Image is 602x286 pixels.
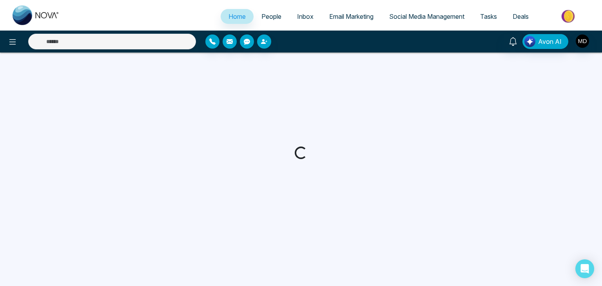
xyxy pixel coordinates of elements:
span: People [261,13,281,20]
img: Lead Flow [524,36,535,47]
a: Social Media Management [381,9,472,24]
span: Home [228,13,246,20]
a: Inbox [289,9,321,24]
div: Open Intercom Messenger [575,259,594,278]
a: Home [221,9,254,24]
span: Social Media Management [389,13,464,20]
span: Deals [513,13,529,20]
span: Inbox [297,13,314,20]
a: People [254,9,289,24]
img: Nova CRM Logo [13,5,60,25]
img: User Avatar [576,34,589,48]
a: Tasks [472,9,505,24]
img: Market-place.gif [540,7,597,25]
span: Tasks [480,13,497,20]
a: Email Marketing [321,9,381,24]
a: Deals [505,9,537,24]
span: Email Marketing [329,13,374,20]
span: Avon AI [538,37,562,46]
button: Avon AI [522,34,568,49]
